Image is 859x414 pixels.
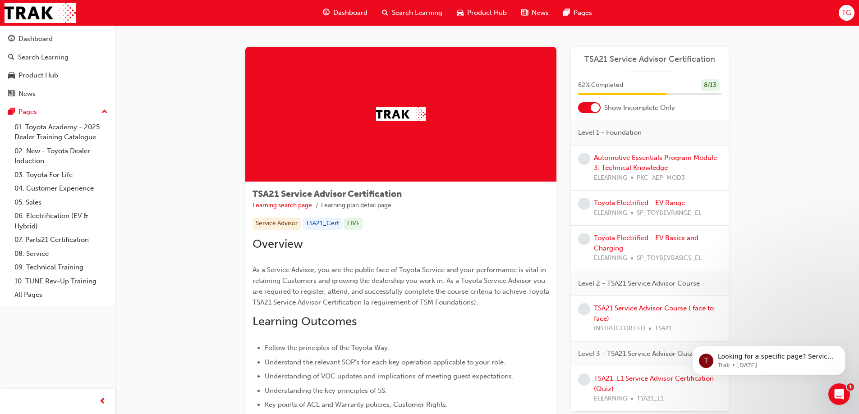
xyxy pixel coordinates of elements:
[4,104,111,120] button: Pages
[392,8,442,18] span: Search Learning
[303,218,342,230] div: TSA21_Cert
[514,4,556,22] a: news-iconNews
[265,358,505,366] span: Understand the relevant SOP's for each key operation applicable to your role.
[376,107,426,121] img: Trak
[11,247,111,261] a: 08. Service
[578,303,590,315] span: learningRecordVerb_NONE-icon
[532,8,549,18] span: News
[594,394,627,404] span: ELEARNING
[11,233,111,247] a: 07. Parts21 Certification
[594,208,627,218] span: ELEARNING
[679,327,859,390] iframe: Intercom notifications message
[253,201,312,209] a: Learning search page
[4,31,111,47] a: Dashboard
[253,314,357,328] span: Learning Outcomes
[265,344,390,352] span: Follow the principles of the Toyota Way.
[467,8,507,18] span: Product Hub
[323,7,330,18] span: guage-icon
[578,153,590,165] span: learningRecordVerb_NONE-icon
[18,52,69,63] div: Search Learning
[604,103,675,113] span: Show Incomplete Only
[8,72,15,80] span: car-icon
[457,7,464,18] span: car-icon
[253,189,402,199] span: TSA21 Service Advisor Certification
[578,349,693,359] span: Level 3 - TSA21 Service Advisor Quiz
[8,90,15,98] span: news-icon
[594,173,627,183] span: ELEARNING
[11,209,111,233] a: 06. Electrification (EV & Hybrid)
[701,79,720,91] div: 8 / 13
[4,49,111,66] a: Search Learning
[521,7,528,18] span: news-icon
[321,200,391,211] li: Learning plan detail page
[4,29,111,104] button: DashboardSearch LearningProduct HubNews
[450,4,514,22] a: car-iconProduct Hub
[578,198,590,210] span: learningRecordVerb_NONE-icon
[578,54,721,64] a: TSA21 Service Advisor Certification
[594,154,717,172] a: Automotive Essentials Program Module 3: Technical Knowledge
[11,288,111,302] a: All Pages
[578,373,590,386] span: learningRecordVerb_NONE-icon
[556,4,599,22] a: pages-iconPages
[594,374,714,393] a: TSA21_L1 Service Advisor Certification (Quiz)
[578,278,700,289] span: Level 2 - TSA21 Service Advisor Course
[4,86,111,102] a: News
[578,80,623,91] span: 62 % Completed
[11,144,111,168] a: 02. New - Toyota Dealer Induction
[253,237,303,251] span: Overview
[11,274,111,288] a: 10. TUNE Rev-Up Training
[594,323,645,334] span: INSTRUCTOR LED
[637,173,685,183] span: PKC_AEP_MOD3
[637,394,664,404] span: TSA21_L1
[637,253,702,264] span: SP_TOYBEVBASICS_EL
[265,387,387,395] span: Understanding the key principles of 5S.
[18,70,58,81] div: Product Hub
[333,8,367,18] span: Dashboard
[11,120,111,144] a: 01. Toyota Academy - 2025 Dealer Training Catalogue
[5,3,76,23] img: Trak
[344,218,363,230] div: LIVE
[574,8,592,18] span: Pages
[253,218,301,230] div: Service Advisor
[18,34,53,44] div: Dashboard
[99,396,106,407] span: prev-icon
[11,196,111,209] a: 05. Sales
[563,7,570,18] span: pages-icon
[253,266,551,306] span: As a Service Advisor, you are the public face of Toyota Service and your performance is vital in ...
[18,89,36,99] div: News
[316,4,375,22] a: guage-iconDashboard
[828,383,850,405] iframe: Intercom live chat
[18,107,37,117] div: Pages
[265,400,448,409] span: Key points of ACL and Warranty policies, Customer Rights.
[4,67,111,84] a: Product Hub
[637,208,702,218] span: SP_TOYBEVRANGE_EL
[578,233,590,245] span: learningRecordVerb_NONE-icon
[8,54,14,62] span: search-icon
[594,304,714,323] a: TSA21 Service Advisor Course ( face to face)
[265,372,514,380] span: Understanding of VOC updates and implications of meeting guest expectations.
[375,4,450,22] a: search-iconSearch Learning
[382,7,388,18] span: search-icon
[839,5,854,21] button: TG
[594,199,685,207] a: Toyota Electrified - EV Range
[11,260,111,274] a: 09. Technical Training
[655,323,672,334] span: TSA21
[594,253,627,264] span: ELEARNING
[578,127,642,138] span: Level 1 - Foundation
[847,383,854,391] span: 1
[8,108,15,116] span: pages-icon
[842,8,851,18] span: TG
[101,106,108,118] span: up-icon
[11,168,111,182] a: 03. Toyota For Life
[594,234,698,252] a: Toyota Electrified - EV Basics and Charging
[8,35,15,43] span: guage-icon
[11,182,111,196] a: 04. Customer Experience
